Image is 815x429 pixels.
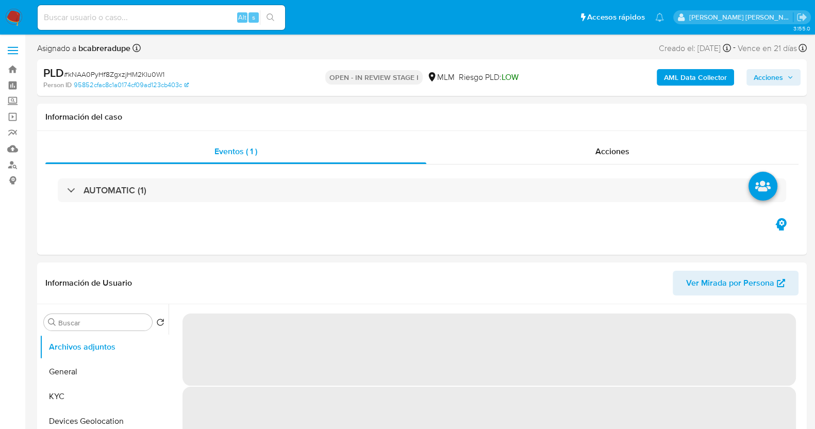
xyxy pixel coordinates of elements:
button: General [40,359,169,384]
b: Person ID [43,80,72,90]
button: Acciones [746,69,801,86]
a: Notificaciones [655,13,664,22]
span: - [733,41,736,55]
button: AML Data Collector [657,69,734,86]
b: PLD [43,64,64,81]
p: OPEN - IN REVIEW STAGE I [325,70,423,85]
button: Volver al orden por defecto [156,318,164,329]
span: Riesgo PLD: [459,72,519,83]
button: Ver Mirada por Persona [673,271,799,295]
div: Creado el: [DATE] [659,41,731,55]
span: Alt [238,12,246,22]
span: Eventos ( 1 ) [214,145,257,157]
span: Asignado a [37,43,130,54]
input: Buscar [58,318,148,327]
span: s [252,12,255,22]
button: search-icon [260,10,281,25]
div: MLM [427,72,455,83]
span: Ver Mirada por Persona [686,271,774,295]
a: 95852cfac8c1a0174cf09ad123cb403c [74,80,189,90]
h3: AUTOMATIC (1) [84,185,146,196]
span: ‌ [182,313,796,386]
b: AML Data Collector [664,69,727,86]
input: Buscar usuario o caso... [38,11,285,24]
span: # kNAA0PyHf8ZgxzjHM2KIu0W1 [64,69,164,79]
span: LOW [502,71,519,83]
b: bcabreradupe [76,42,130,54]
h1: Información del caso [45,112,799,122]
span: Acciones [595,145,629,157]
div: AUTOMATIC (1) [58,178,786,202]
span: Vence en 21 días [738,43,797,54]
span: Acciones [754,69,783,86]
p: baltazar.cabreradupeyron@mercadolibre.com.mx [689,12,793,22]
h1: Información de Usuario [45,278,132,288]
button: KYC [40,384,169,409]
button: Buscar [48,318,56,326]
a: Salir [796,12,807,23]
span: Accesos rápidos [587,12,645,23]
button: Archivos adjuntos [40,335,169,359]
